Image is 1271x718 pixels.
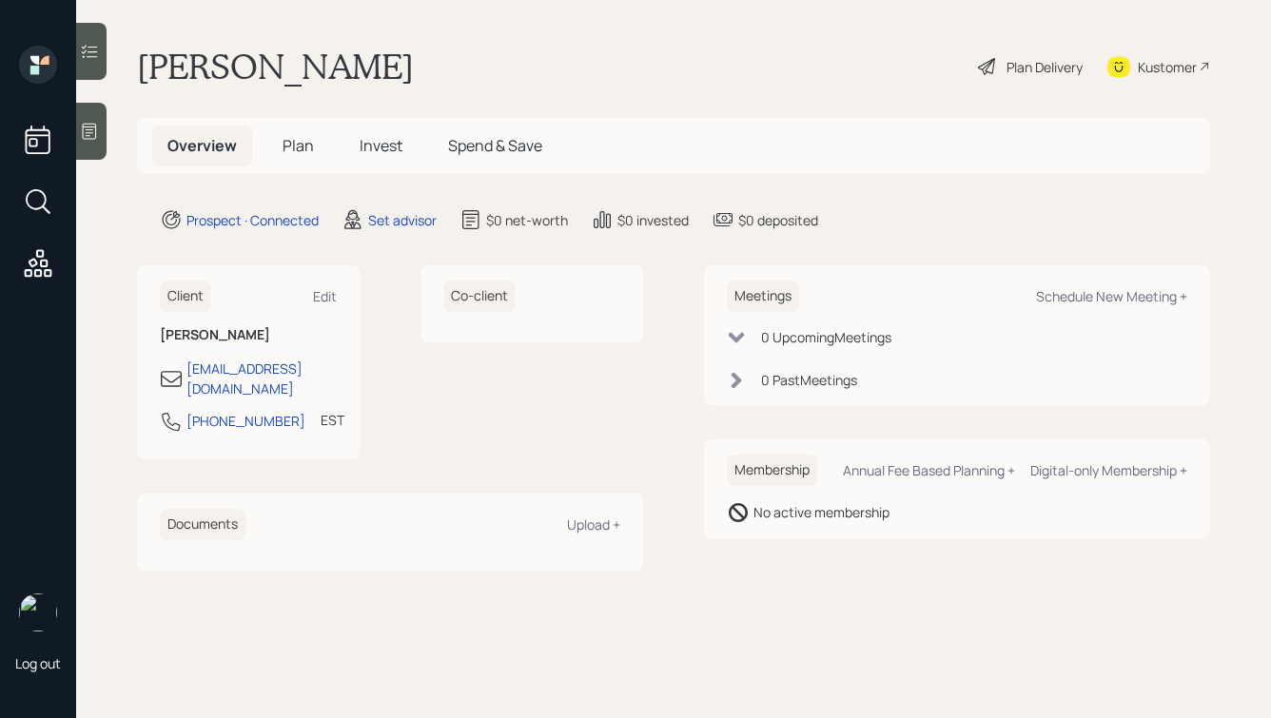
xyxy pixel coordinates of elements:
div: Edit [313,287,337,305]
h6: Co-client [443,281,516,312]
div: [PHONE_NUMBER] [186,411,305,431]
h1: [PERSON_NAME] [137,46,414,87]
div: No active membership [753,502,890,522]
div: Kustomer [1138,57,1197,77]
h6: Meetings [727,281,799,312]
div: EST [321,410,344,430]
div: 0 Past Meeting s [761,370,857,390]
div: Set advisor [368,210,437,230]
div: $0 net-worth [486,210,568,230]
span: Plan [283,135,314,156]
h6: Membership [727,455,817,486]
div: Prospect · Connected [186,210,319,230]
div: Upload + [567,515,620,534]
div: [EMAIL_ADDRESS][DOMAIN_NAME] [186,359,337,398]
h6: Documents [160,509,245,540]
h6: [PERSON_NAME] [160,327,337,343]
h6: Client [160,281,211,312]
div: Annual Fee Based Planning + [843,461,1015,479]
span: Spend & Save [448,135,542,156]
div: Digital-only Membership + [1030,461,1187,479]
span: Invest [360,135,402,156]
div: Log out [15,654,61,672]
div: $0 invested [617,210,689,230]
div: Plan Delivery [1007,57,1083,77]
div: $0 deposited [738,210,818,230]
span: Overview [167,135,237,156]
div: Schedule New Meeting + [1036,287,1187,305]
div: 0 Upcoming Meeting s [761,327,891,347]
img: hunter_neumayer.jpg [19,593,57,631]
